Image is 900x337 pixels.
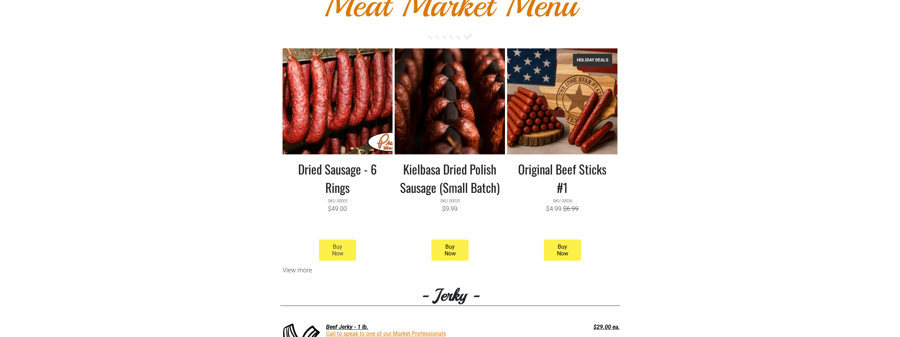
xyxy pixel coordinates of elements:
[280,324,548,330] div: Beef Jerky - 1 lb.
[544,240,581,261] a: Buy Now
[326,330,446,337] a: Call to speak to one of our Market Professionals
[553,196,572,204] div: SKU 00036
[552,324,620,330] div: $29.00 ea.
[546,205,562,212] span: $4.99
[440,196,460,204] div: SKU 00035
[432,240,468,260] span: Buy Now
[400,160,500,196] h3: Kielbasa Dried Polish Sausage (Small Batch)
[442,204,458,212] div: $9.99
[431,240,469,261] a: Buy Now
[280,266,620,274] div: View more
[288,154,388,236] a: Dried Sausage - 6 Rings SKU 00005 $49.00
[280,284,620,306] h3: - Jerky -
[573,54,612,66] div: HOLIDAY DEALS
[563,205,579,212] span: $6.99
[328,204,347,212] div: $49.00
[512,160,612,196] h3: Original Beef Sticks #1
[319,240,356,261] a: Buy Now
[328,196,347,204] div: SKU 00005
[512,154,612,236] a: Original Beef Sticks #1 SKU 00036 $4.99 $6.99
[545,240,580,260] span: Buy Now
[320,240,355,260] span: Buy Now
[288,160,388,196] h3: Dried Sausage - 6 Rings
[400,154,500,236] a: Kielbasa Dried Polish Sausage (Small Batch) SKU 00035 $9.99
